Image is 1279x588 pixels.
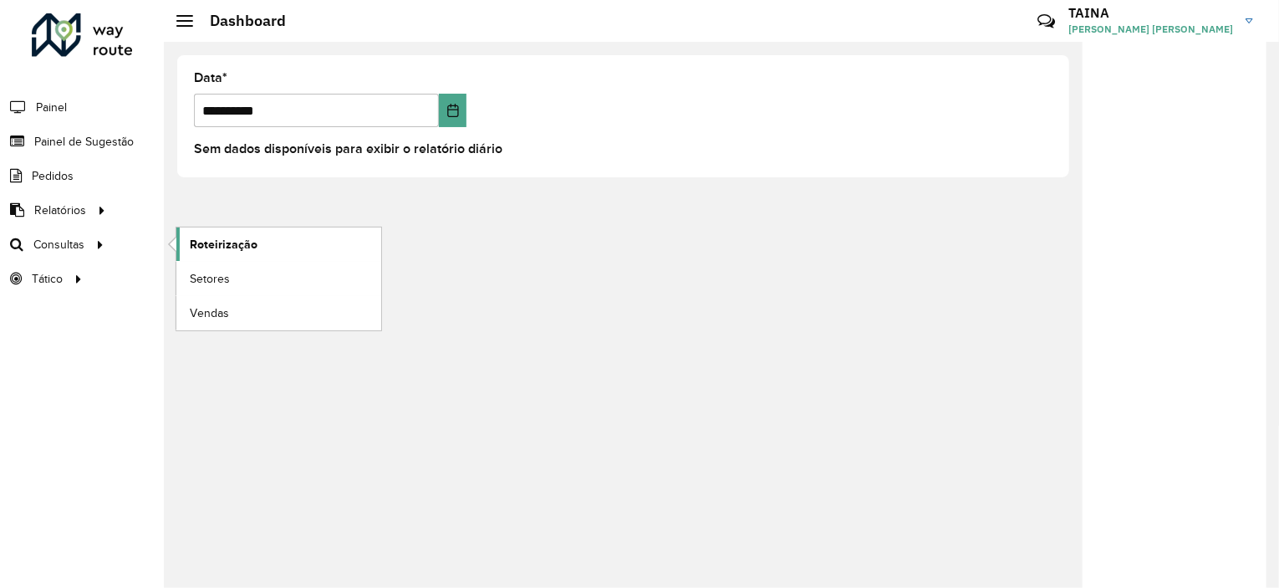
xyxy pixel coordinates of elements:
[190,304,229,322] span: Vendas
[1068,5,1233,21] h3: TAINA
[176,262,381,295] a: Setores
[32,270,63,288] span: Tático
[1068,22,1233,37] span: [PERSON_NAME] [PERSON_NAME]
[32,167,74,185] span: Pedidos
[36,99,67,116] span: Painel
[193,12,286,30] h2: Dashboard
[176,296,381,330] a: Vendas
[176,228,381,261] a: Roteirização
[190,236,257,253] span: Roteirização
[34,133,134,151] span: Painel de Sugestão
[33,236,84,253] span: Consultas
[439,94,467,127] button: Choose Date
[190,270,230,288] span: Setores
[194,139,502,159] label: Sem dados disponíveis para exibir o relatório diário
[1028,3,1064,39] a: Contato Rápido
[34,202,86,219] span: Relatórios
[194,68,227,88] label: Data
